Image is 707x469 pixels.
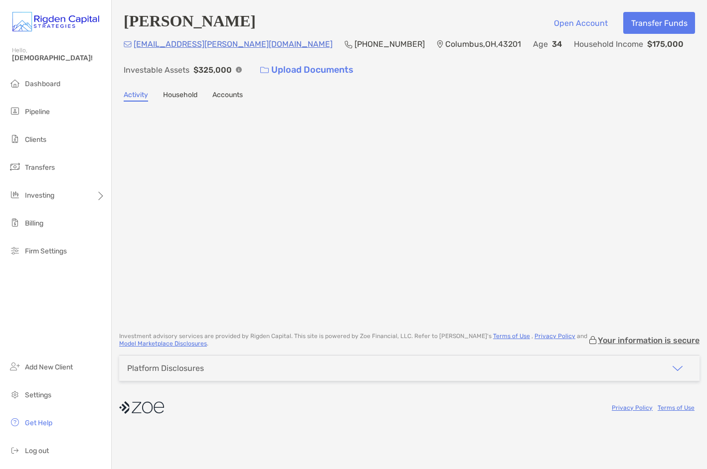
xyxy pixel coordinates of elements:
p: Household Income [574,38,643,50]
img: icon arrow [672,362,684,374]
img: Email Icon [124,41,132,47]
span: Pipeline [25,108,50,116]
img: company logo [119,396,164,419]
p: Investable Assets [124,64,189,76]
p: [EMAIL_ADDRESS][PERSON_NAME][DOMAIN_NAME] [134,38,333,50]
img: logout icon [9,444,21,456]
a: Accounts [212,91,243,102]
img: clients icon [9,133,21,145]
img: billing icon [9,217,21,229]
span: Get Help [25,419,52,427]
a: Upload Documents [254,59,360,81]
p: Investment advisory services are provided by Rigden Capital . This site is powered by Zoe Financi... [119,333,588,348]
img: Location Icon [437,40,443,48]
img: Info Icon [236,67,242,73]
span: Log out [25,447,49,455]
p: Your information is secure [598,336,700,345]
h4: [PERSON_NAME] [124,12,256,34]
span: Dashboard [25,80,60,88]
span: Settings [25,391,51,399]
span: Firm Settings [25,247,67,255]
span: Add New Client [25,363,73,371]
a: Privacy Policy [534,333,575,340]
p: Columbus , OH , 43201 [445,38,521,50]
a: Terms of Use [658,404,695,411]
img: Phone Icon [345,40,353,48]
p: 34 [552,38,562,50]
span: Billing [25,219,43,228]
img: get-help icon [9,416,21,428]
span: Investing [25,191,54,200]
button: Open Account [546,12,615,34]
img: settings icon [9,388,21,400]
a: Model Marketplace Disclosures [119,340,207,347]
p: Age [533,38,548,50]
img: transfers icon [9,161,21,173]
img: pipeline icon [9,105,21,117]
p: $175,000 [647,38,684,50]
img: add_new_client icon [9,360,21,372]
span: Transfers [25,163,55,172]
a: Activity [124,91,148,102]
span: [DEMOGRAPHIC_DATA]! [12,54,105,62]
img: investing icon [9,189,21,201]
a: Terms of Use [493,333,530,340]
img: button icon [260,67,269,74]
span: Clients [25,135,46,144]
div: Platform Disclosures [127,363,204,373]
p: $325,000 [193,64,232,76]
a: Household [163,91,197,102]
img: dashboard icon [9,77,21,89]
button: Transfer Funds [623,12,695,34]
img: firm-settings icon [9,244,21,256]
a: Privacy Policy [612,404,653,411]
p: [PHONE_NUMBER] [354,38,425,50]
img: Zoe Logo [12,4,99,40]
